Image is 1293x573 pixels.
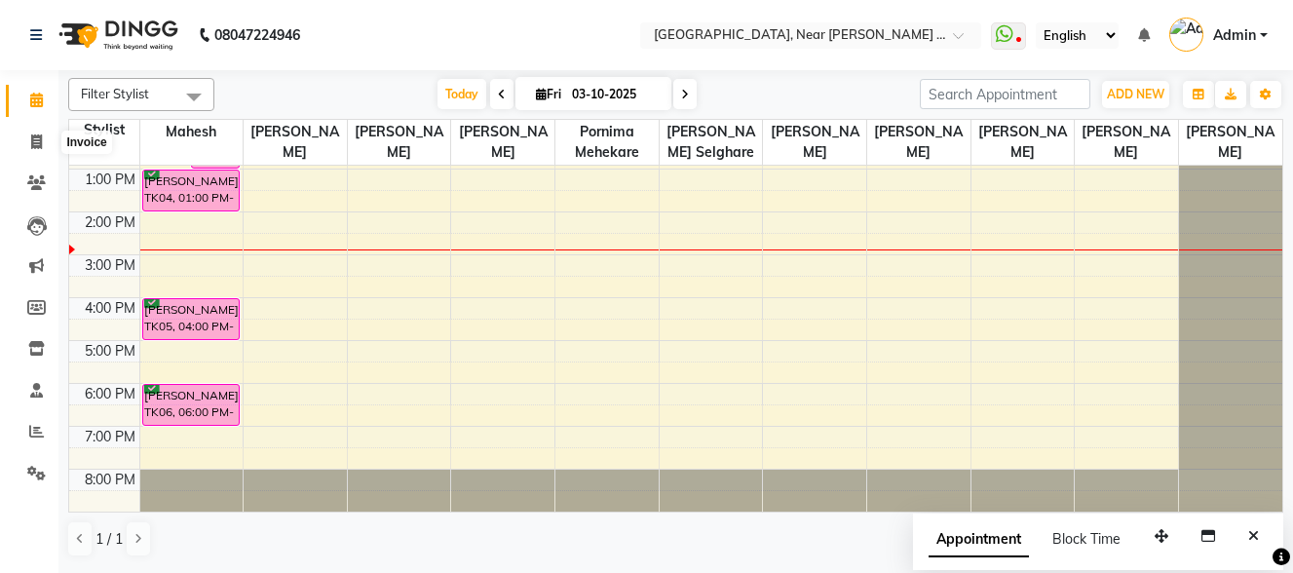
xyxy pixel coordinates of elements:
b: 08047224946 [214,8,300,62]
span: [PERSON_NAME] [867,120,970,165]
button: ADD NEW [1102,81,1169,108]
span: [PERSON_NAME] Selghare [660,120,763,165]
div: Invoice [61,131,111,154]
div: [PERSON_NAME], TK05, 04:00 PM-05:00 PM, Basic Hair Cuts [143,299,240,339]
div: Stylist [69,120,139,140]
div: 8:00 PM [81,470,139,490]
span: Fri [531,87,566,101]
div: 3:00 PM [81,255,139,276]
span: 1 / 1 [95,529,123,550]
span: Mahesh [140,120,244,144]
div: 6:00 PM [81,384,139,404]
div: 5:00 PM [81,341,139,362]
span: [PERSON_NAME] [451,120,554,165]
span: [PERSON_NAME] [763,120,866,165]
div: 4:00 PM [81,298,139,319]
span: Appointment [929,522,1029,557]
span: Pornima Mehekare [555,120,659,165]
span: Admin [1213,25,1256,46]
span: [PERSON_NAME] [1179,120,1282,165]
input: Search Appointment [920,79,1090,109]
div: 7:00 PM [81,427,139,447]
input: 2025-10-03 [566,80,664,109]
span: ADD NEW [1107,87,1164,101]
span: [PERSON_NAME] [1075,120,1178,165]
button: Close [1239,521,1268,552]
span: Filter Stylist [81,86,149,101]
span: [PERSON_NAME] [348,120,451,165]
img: Admin [1169,18,1203,52]
div: 1:00 PM [81,170,139,190]
img: logo [50,8,183,62]
div: 2:00 PM [81,212,139,233]
div: [PERSON_NAME], TK06, 06:00 PM-07:00 PM, Basic Hair Cuts [143,385,240,425]
span: Block Time [1052,530,1121,548]
div: [PERSON_NAME], TK04, 01:00 PM-02:00 PM, Basic Hair Cuts [143,171,240,210]
span: [PERSON_NAME] [971,120,1075,165]
span: [PERSON_NAME] [244,120,347,165]
span: Today [437,79,486,109]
